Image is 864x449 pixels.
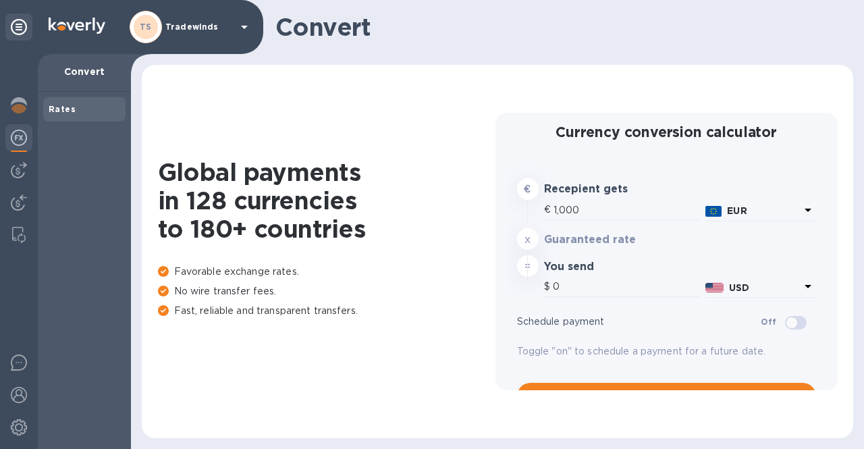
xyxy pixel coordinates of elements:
[524,184,531,194] strong: €
[275,13,842,41] h1: Convert
[158,265,495,279] p: Favorable exchange rates.
[165,22,233,32] p: Tradewinds
[553,277,701,297] input: Amount
[544,183,666,196] h3: Recepient gets
[158,284,495,298] p: No wire transfer fees.
[517,124,816,140] h2: Currency conversion calculator
[517,228,539,250] div: x
[705,283,724,292] img: USD
[517,255,539,277] div: =
[544,277,553,297] div: $
[140,22,152,32] b: TS
[49,65,120,78] p: Convert
[158,158,495,243] h1: Global payments in 128 currencies to 180+ countries
[5,14,32,41] div: Unpin categories
[761,317,776,327] b: Off
[158,304,495,318] p: Fast, reliable and transparent transfers.
[727,205,747,216] b: EUR
[517,383,816,410] button: Pay FX bill
[544,261,666,273] h3: You send
[49,104,76,114] b: Rates
[49,18,105,34] img: Logo
[553,200,701,220] input: Amount
[528,388,805,404] span: Pay FX bill
[11,130,27,146] img: Foreign exchange
[729,282,749,293] b: USD
[517,315,761,329] p: Schedule payment
[544,234,666,246] h3: Guaranteed rate
[544,200,553,220] div: €
[517,344,816,359] p: Toggle "on" to schedule a payment for a future date.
